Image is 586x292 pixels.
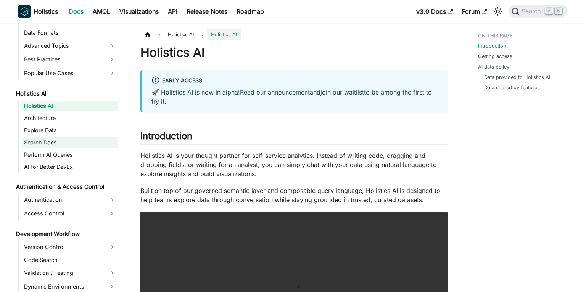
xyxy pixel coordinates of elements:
a: Data shared by features [484,84,540,91]
a: Roadmap [232,5,269,18]
a: Forum [457,5,491,18]
a: AI data policy [478,63,509,71]
a: Perform AI Queries [22,149,118,160]
a: Authentication & Access Control [14,181,118,192]
a: Data provided to Holistics AI [484,74,550,81]
a: Data Formats [22,27,118,38]
a: HolisticsHolistics [18,5,58,18]
kbd: K [555,8,562,14]
a: join our waitlist [320,88,364,96]
h2: Introduction [140,130,448,145]
a: Version Control [22,241,118,253]
b: Holistics [34,7,58,16]
img: Holistics [18,5,31,18]
button: Search (Command+K) [509,5,568,18]
kbd: ⌘ [545,8,553,14]
span: Holistics AI [164,29,198,40]
a: Explore Data [22,125,118,136]
a: Popular Use Cases [22,67,118,79]
a: Validation / Testing [22,267,118,279]
p: Built on top of our governed semantic layer and composable query language, Holistics AI is design... [140,186,448,204]
a: API [163,5,182,18]
a: Architecture [22,113,118,124]
a: Authentication [22,194,118,206]
a: AI for Better DevEx [22,162,118,172]
a: Visualizations [115,5,163,18]
a: Home page [140,29,155,40]
a: Advanced Topics [22,40,118,52]
a: Read our announcement [240,88,310,96]
a: Development Workflow [14,229,118,239]
a: Holistics AI [22,101,118,111]
span: Search [519,8,546,15]
nav: Docs sidebar [11,23,125,292]
a: Search Docs [22,137,118,148]
a: Holistics AI [14,88,118,99]
a: v3.0 Docs [412,5,457,18]
a: Code Search [22,255,118,265]
a: Introduction [478,42,506,50]
p: Holistics AI is your thought partner for self-service analytics. Instead of writing code, draggin... [140,151,448,178]
p: 🚀 Holistics AI is now in alpha! and to be among the first to try it. [151,88,438,106]
nav: Breadcrumbs [140,29,448,40]
div: Early Access [151,76,438,86]
a: Docs [64,5,88,18]
span: Holistics AI [207,29,241,40]
h1: Holistics AI [140,45,448,60]
a: Access Control [22,207,118,220]
button: Switch between dark and light mode (currently light mode) [492,5,504,18]
a: Best Practices [22,53,118,66]
a: Release Notes [182,5,232,18]
a: AMQL [88,5,115,18]
a: Getting access [478,53,512,60]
